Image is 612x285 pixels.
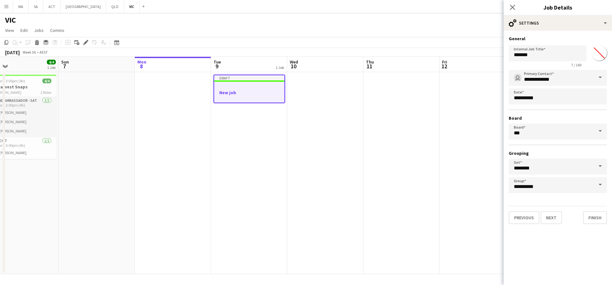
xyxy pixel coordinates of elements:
[583,211,607,224] button: Finish
[13,0,29,13] button: WA
[509,36,607,41] h3: General
[50,27,64,33] span: Comms
[509,115,607,121] h3: Board
[40,50,48,55] div: AEST
[29,0,43,13] button: SA
[47,26,67,34] a: Comms
[124,0,140,13] button: VIC
[509,211,539,224] button: Previous
[32,26,46,34] a: Jobs
[504,3,612,11] h3: Job Details
[5,15,16,25] h1: VIC
[34,27,44,33] span: Jobs
[3,26,17,34] a: View
[566,63,586,67] span: 7 / 140
[509,150,607,156] h3: Grouping
[20,27,28,33] span: Edit
[5,49,20,56] div: [DATE]
[504,15,612,31] div: Settings
[5,27,14,33] span: View
[106,0,124,13] button: QLD
[43,0,61,13] button: ACT
[18,26,30,34] a: Edit
[541,211,562,224] button: Next
[21,50,37,55] span: Week 36
[61,0,106,13] button: [GEOGRAPHIC_DATA]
